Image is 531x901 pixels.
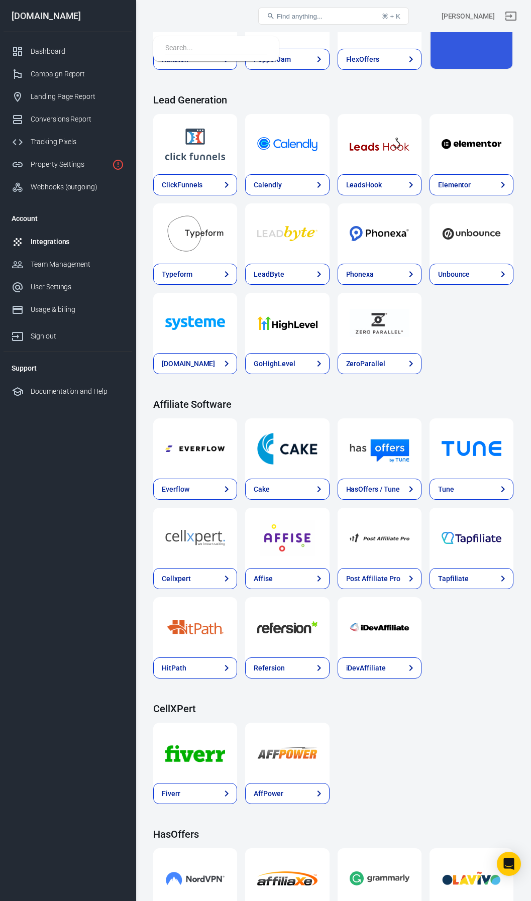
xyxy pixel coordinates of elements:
img: ClickFunnels [165,126,225,162]
a: Tune [430,418,513,479]
a: Calendly [245,114,329,174]
img: Typeform [165,215,225,252]
img: Phonexa [350,215,409,252]
div: ZeroParallel [346,359,385,369]
img: GoHighLevel [257,305,317,341]
div: AffPower [254,789,283,799]
a: Webhooks (outgoing) [4,176,132,198]
div: Calendly [254,180,282,190]
img: Post Affiliate Pro [350,520,409,556]
a: PepperJam [245,49,329,70]
img: Tapfiliate [442,520,501,556]
a: Usage & billing [4,298,132,321]
a: Property Settings [4,153,132,176]
a: HasOffers / Tune [338,479,421,500]
a: Dashboard [4,40,132,63]
a: Affise [245,508,329,568]
div: Elementor [438,180,471,190]
a: Fiverr [153,723,237,783]
div: Team Management [31,259,124,270]
div: Open Intercom Messenger [497,852,521,876]
a: Calendly [245,174,329,195]
img: Everflow [165,430,225,467]
a: Tapfiliate [430,508,513,568]
div: Post Affiliate Pro [346,574,400,584]
a: User Settings [4,276,132,298]
a: iDevAffiliate [338,597,421,657]
img: Tune [442,430,501,467]
a: ClickFunnels [153,114,237,174]
a: HitPath [153,657,237,679]
a: iDevAffiliate [338,657,421,679]
a: Campaign Report [4,63,132,85]
img: Elementor [442,126,501,162]
a: Everflow [153,479,237,500]
div: LeadsHook [346,180,382,190]
a: Cake [245,418,329,479]
a: Elementor [430,114,513,174]
div: Phonexa [346,269,374,280]
div: Cellxpert [162,574,191,584]
img: Affise [257,520,317,556]
img: Fiverr [165,735,225,771]
a: Cellxpert [153,568,237,589]
img: Cellxpert [165,520,225,556]
img: HitPath [165,609,225,645]
input: Search... [165,42,263,55]
div: Sign out [31,331,124,342]
a: ClickFunnels [153,174,237,195]
div: Fiverr [162,789,180,799]
img: ZeroParallel [350,305,409,341]
span: Find anything... [277,13,323,20]
img: Unbounce [442,215,501,252]
div: Property Settings [31,159,108,170]
a: Tune [430,479,513,500]
div: Everflow [162,484,189,495]
img: HasOffers / Tune [350,430,409,467]
div: HasOffers / Tune [346,484,400,495]
a: Conversions Report [4,108,132,131]
div: GoHighLevel [254,359,295,369]
img: Systeme.io [165,305,225,341]
img: Grammarly [350,860,409,896]
a: Landing Page Report [4,85,132,108]
div: Affise [254,574,273,584]
a: LeadByte [245,264,329,285]
div: FlexOffers [346,54,380,65]
div: iDevAffiliate [346,663,386,673]
div: User Settings [31,282,124,292]
a: Team Management [4,253,132,276]
div: HitPath [162,663,186,673]
a: AffPower [245,723,329,783]
div: LeadByte [254,269,284,280]
a: Tracking Pixels [4,131,132,153]
a: Refersion [245,657,329,679]
a: Sign out [499,4,523,28]
div: Usage & billing [31,304,124,315]
a: Systeme.io [153,293,237,353]
a: HasOffers / Tune [338,418,421,479]
img: LeadByte [257,215,317,252]
div: Refersion [254,663,285,673]
a: Phonexa [338,264,421,285]
li: Account [4,206,132,231]
div: Landing Page Report [31,91,124,102]
div: [DOMAIN_NAME] [4,12,132,21]
a: Everflow [153,418,237,479]
img: NordVPN [165,860,225,896]
h4: Affiliate Software [153,398,513,410]
a: Typeform [153,264,237,285]
img: Cake [257,430,317,467]
div: [DOMAIN_NAME] [162,359,215,369]
a: Unbounce [430,203,513,264]
img: Calendly [257,126,317,162]
div: Tracking Pixels [31,137,124,147]
h4: HasOffers [153,828,513,840]
svg: Property is not installed yet [112,159,124,171]
img: Refersion [257,609,317,645]
a: Refersion [245,597,329,657]
a: Unbounce [430,264,513,285]
a: GoHighLevel [245,293,329,353]
a: Affise [245,568,329,589]
img: iDevAffiliate [350,609,409,645]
